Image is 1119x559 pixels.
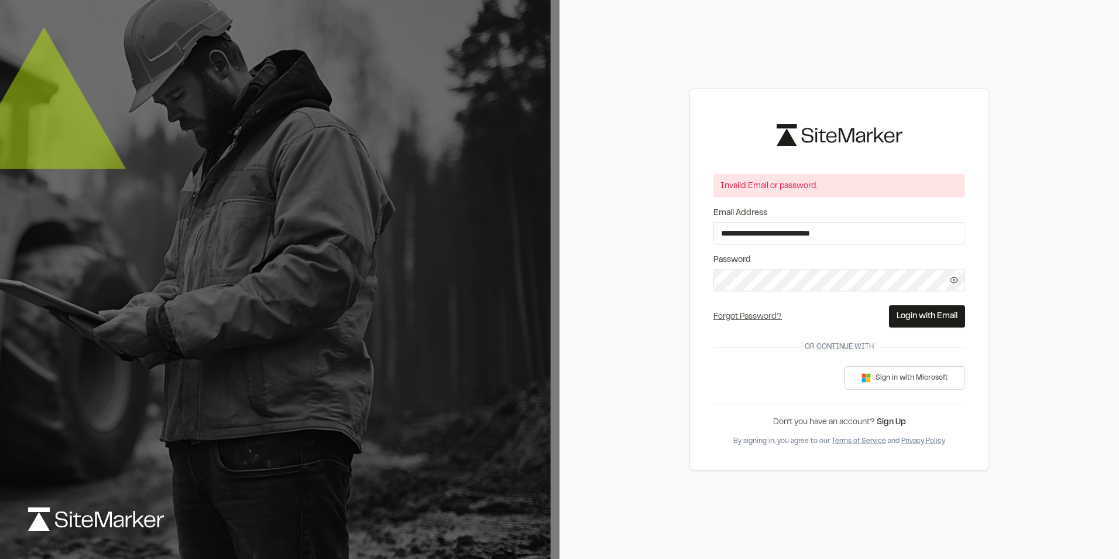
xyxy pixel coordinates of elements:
div: By signing in, you agree to our and [713,436,965,446]
span: Invalid Email or password. [720,183,818,190]
div: Don’t you have an account? [713,416,965,429]
img: logo-black-rebrand.svg [777,124,902,146]
button: Sign in with Microsoft [844,366,965,390]
label: Email Address [713,207,965,220]
a: Sign Up [877,419,906,426]
a: Forgot Password? [713,313,782,321]
button: Privacy Policy [901,436,945,446]
iframe: Sign in with Google Button [708,365,827,391]
button: Terms of Service [832,436,886,446]
span: Or continue with [800,342,878,352]
img: logo-white-rebrand.svg [28,507,164,531]
label: Password [713,254,965,267]
button: Login with Email [889,305,965,328]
